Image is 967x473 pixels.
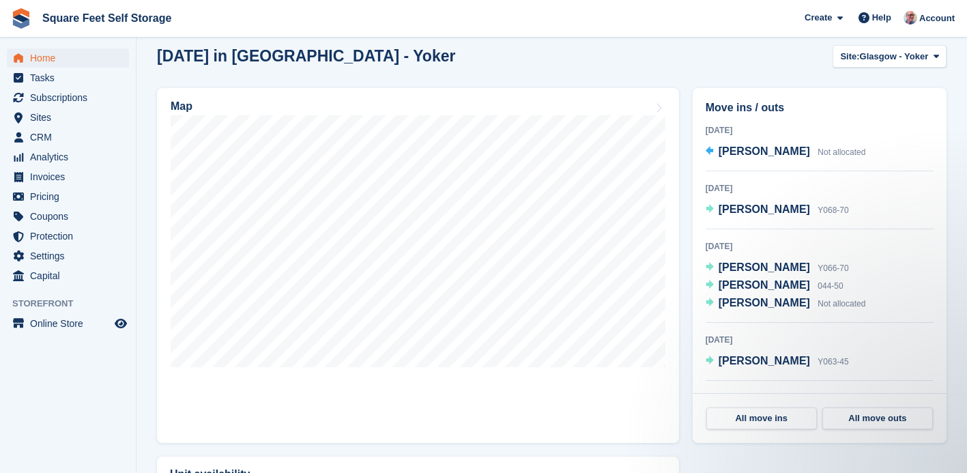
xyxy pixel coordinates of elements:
div: [DATE] [706,240,934,253]
span: [PERSON_NAME] [719,355,810,367]
a: menu [7,167,129,186]
span: Coupons [30,207,112,226]
span: [PERSON_NAME] [719,261,810,273]
a: Preview store [113,315,129,332]
span: Site: [840,50,859,63]
a: [PERSON_NAME] Not allocated [706,295,866,313]
a: Map [157,88,679,443]
span: Create [805,11,832,25]
span: 044-50 [818,281,843,291]
span: Pricing [30,187,112,206]
span: Y068-70 [818,205,848,215]
a: All move outs [822,407,933,429]
span: Not allocated [818,299,865,309]
h2: [DATE] in [GEOGRAPHIC_DATA] - Yoker [157,47,455,66]
a: menu [7,266,129,285]
a: menu [7,48,129,68]
a: menu [7,68,129,87]
span: Online Store [30,314,112,333]
div: [DATE] [706,182,934,195]
span: [PERSON_NAME] [719,145,810,157]
a: [PERSON_NAME] Y068-70 [706,201,849,219]
span: [PERSON_NAME] [719,203,810,215]
span: Subscriptions [30,88,112,107]
h2: Map [171,100,192,113]
span: CRM [30,128,112,147]
a: Square Feet Self Storage [37,7,177,29]
span: Glasgow - Yoker [860,50,929,63]
span: [PERSON_NAME] [719,279,810,291]
span: Y063-45 [818,357,848,367]
span: Storefront [12,297,136,311]
a: menu [7,187,129,206]
span: Invoices [30,167,112,186]
a: menu [7,314,129,333]
a: menu [7,88,129,107]
span: Settings [30,246,112,266]
a: All move ins [706,407,817,429]
span: Analytics [30,147,112,167]
a: menu [7,227,129,246]
span: Sites [30,108,112,127]
span: [PERSON_NAME] [719,297,810,309]
img: David Greer [904,11,917,25]
span: Not allocated [818,147,865,157]
span: Y066-70 [818,263,848,273]
a: [PERSON_NAME] 044-50 [706,277,843,295]
div: [DATE] [706,392,934,404]
div: [DATE] [706,334,934,346]
span: Account [919,12,955,25]
a: [PERSON_NAME] Not allocated [706,143,866,161]
a: menu [7,246,129,266]
span: Protection [30,227,112,246]
span: Help [872,11,891,25]
a: [PERSON_NAME] Y063-45 [706,353,849,371]
a: [PERSON_NAME] Y066-70 [706,259,849,277]
a: menu [7,108,129,127]
a: menu [7,147,129,167]
a: menu [7,128,129,147]
span: Home [30,48,112,68]
img: stora-icon-8386f47178a22dfd0bd8f6a31ec36ba5ce8667c1dd55bd0f319d3a0aa187defe.svg [11,8,31,29]
div: [DATE] [706,124,934,137]
button: Site: Glasgow - Yoker [833,45,947,68]
a: menu [7,207,129,226]
span: Capital [30,266,112,285]
span: Tasks [30,68,112,87]
h2: Move ins / outs [706,100,934,116]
